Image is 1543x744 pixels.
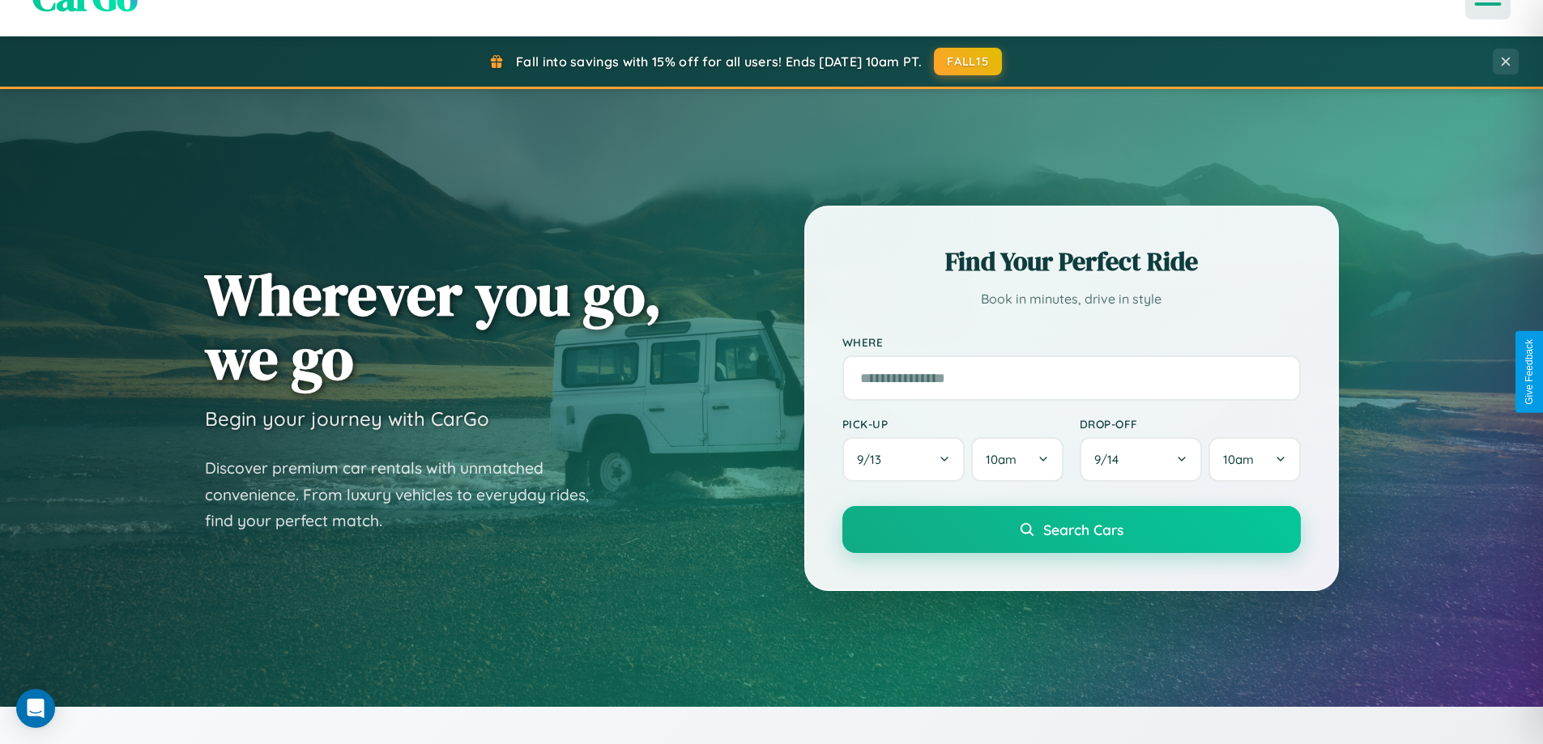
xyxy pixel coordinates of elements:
[934,48,1002,75] button: FALL15
[842,287,1301,311] p: Book in minutes, drive in style
[842,335,1301,349] label: Where
[1208,437,1300,482] button: 10am
[842,417,1063,431] label: Pick-up
[971,437,1063,482] button: 10am
[1223,452,1254,467] span: 10am
[205,406,489,431] h3: Begin your journey with CarGo
[1043,521,1123,538] span: Search Cars
[842,506,1301,553] button: Search Cars
[1524,339,1535,405] div: Give Feedback
[1094,452,1127,467] span: 9 / 14
[205,455,610,534] p: Discover premium car rentals with unmatched convenience. From luxury vehicles to everyday rides, ...
[516,53,922,70] span: Fall into savings with 15% off for all users! Ends [DATE] 10am PT.
[842,437,965,482] button: 9/13
[986,452,1017,467] span: 10am
[1080,417,1301,431] label: Drop-off
[205,262,662,390] h1: Wherever you go, we go
[857,452,889,467] span: 9 / 13
[1080,437,1203,482] button: 9/14
[16,689,55,728] div: Open Intercom Messenger
[842,244,1301,279] h2: Find Your Perfect Ride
